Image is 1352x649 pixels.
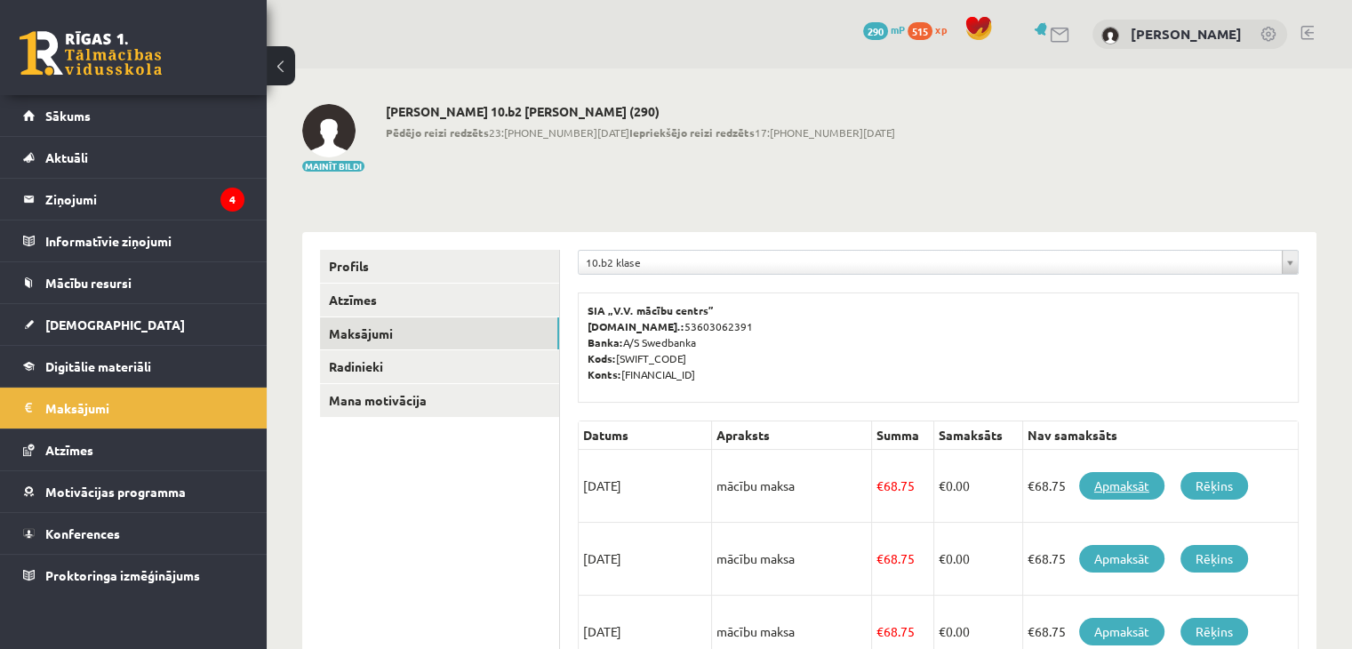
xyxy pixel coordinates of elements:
[871,523,934,596] td: 68.75
[712,421,872,450] th: Apraksts
[579,421,712,450] th: Datums
[588,367,621,381] b: Konts:
[1180,618,1248,645] a: Rēķins
[1079,545,1164,573] a: Apmaksāt
[20,31,162,76] a: Rīgas 1. Tālmācības vidusskola
[934,523,1022,596] td: 0.00
[871,450,934,523] td: 68.75
[45,358,151,374] span: Digitālie materiāli
[23,262,244,303] a: Mācību resursi
[588,319,684,333] b: [DOMAIN_NAME].:
[320,384,559,417] a: Mana motivācija
[45,220,244,261] legend: Informatīvie ziņojumi
[1180,545,1248,573] a: Rēķins
[908,22,956,36] a: 515 xp
[45,567,200,583] span: Proktoringa izmēģinājums
[588,335,623,349] b: Banka:
[23,555,244,596] a: Proktoringa izmēģinājums
[939,550,946,566] span: €
[45,108,91,124] span: Sākums
[23,220,244,261] a: Informatīvie ziņojumi
[1101,27,1119,44] img: Artūrs Ungurs
[908,22,932,40] span: 515
[939,477,946,493] span: €
[45,525,120,541] span: Konferences
[1180,472,1248,500] a: Rēķins
[386,124,895,140] span: 23:[PHONE_NUMBER][DATE] 17:[PHONE_NUMBER][DATE]
[588,302,1289,382] p: 53603062391 A/S Swedbanka [SWIFT_CODE] [FINANCIAL_ID]
[712,450,872,523] td: mācību maksa
[876,623,884,639] span: €
[579,523,712,596] td: [DATE]
[45,275,132,291] span: Mācību resursi
[588,303,715,317] b: SIA „V.V. mācību centrs”
[45,179,244,220] legend: Ziņojumi
[23,304,244,345] a: [DEMOGRAPHIC_DATA]
[935,22,947,36] span: xp
[1022,523,1298,596] td: €68.75
[386,125,489,140] b: Pēdējo reizi redzēts
[1079,472,1164,500] a: Apmaksāt
[1022,421,1298,450] th: Nav samaksāts
[320,317,559,350] a: Maksājumi
[220,188,244,212] i: 4
[320,250,559,283] a: Profils
[586,251,1275,274] span: 10.b2 klase
[891,22,905,36] span: mP
[1022,450,1298,523] td: €68.75
[45,149,88,165] span: Aktuāli
[23,137,244,178] a: Aktuāli
[302,161,364,172] button: Mainīt bildi
[23,471,244,512] a: Motivācijas programma
[588,351,616,365] b: Kods:
[579,251,1298,274] a: 10.b2 klase
[320,284,559,316] a: Atzīmes
[386,104,895,119] h2: [PERSON_NAME] 10.b2 [PERSON_NAME] (290)
[934,450,1022,523] td: 0.00
[23,388,244,429] a: Maksājumi
[863,22,905,36] a: 290 mP
[23,179,244,220] a: Ziņojumi4
[629,125,755,140] b: Iepriekšējo reizi redzēts
[871,421,934,450] th: Summa
[1079,618,1164,645] a: Apmaksāt
[23,429,244,470] a: Atzīmes
[320,350,559,383] a: Radinieki
[863,22,888,40] span: 290
[876,550,884,566] span: €
[1131,25,1242,43] a: [PERSON_NAME]
[939,623,946,639] span: €
[45,388,244,429] legend: Maksājumi
[876,477,884,493] span: €
[23,95,244,136] a: Sākums
[45,442,93,458] span: Atzīmes
[45,484,186,500] span: Motivācijas programma
[934,421,1022,450] th: Samaksāts
[712,523,872,596] td: mācību maksa
[579,450,712,523] td: [DATE]
[23,513,244,554] a: Konferences
[302,104,356,157] img: Artūrs Ungurs
[45,316,185,333] span: [DEMOGRAPHIC_DATA]
[23,346,244,387] a: Digitālie materiāli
